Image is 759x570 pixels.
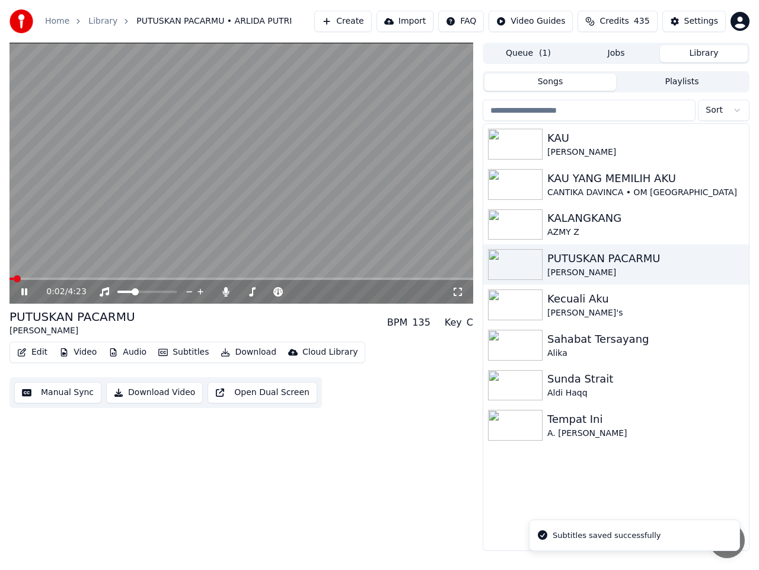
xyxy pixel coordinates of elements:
div: [PERSON_NAME]'s [547,307,744,319]
div: / [46,286,75,298]
nav: breadcrumb [45,15,292,27]
button: Video [55,344,101,361]
button: Library [660,45,748,62]
button: Queue [484,45,572,62]
button: Open Dual Screen [208,382,317,403]
button: Subtitles [154,344,213,361]
div: Cloud Library [302,346,358,358]
div: [PERSON_NAME] [547,147,744,158]
a: Home [45,15,69,27]
div: BPM [387,316,407,330]
button: Playlists [616,74,748,91]
div: PUTUSKAN PACARMU [9,308,135,325]
div: [PERSON_NAME] [547,267,744,279]
div: KALANGKANG [547,210,744,227]
div: Tempat Ini [547,411,744,428]
div: Key [445,316,462,330]
button: Create [314,11,372,32]
div: C [467,316,473,330]
button: Download Video [106,382,203,403]
div: Sunda Strait [547,371,744,387]
span: Credits [599,15,629,27]
button: Video Guides [489,11,573,32]
div: KAU [547,130,744,147]
span: 4:23 [68,286,86,298]
div: PUTUSKAN PACARMU [547,250,744,267]
button: Audio [104,344,151,361]
div: [PERSON_NAME] [9,325,135,337]
span: Sort [706,104,723,116]
div: AZMY Z [547,227,744,238]
button: Songs [484,74,616,91]
button: FAQ [438,11,484,32]
button: Download [216,344,281,361]
div: Alika [547,348,744,359]
div: Aldi Haqq [547,387,744,399]
div: A. [PERSON_NAME] [547,428,744,440]
button: Jobs [572,45,660,62]
button: Credits435 [578,11,657,32]
div: Subtitles saved successfully [553,530,661,542]
button: Manual Sync [14,382,101,403]
button: Import [377,11,433,32]
span: 0:02 [46,286,65,298]
div: 135 [412,316,430,330]
div: CANTIKA DAVINCA • OM [GEOGRAPHIC_DATA] [547,187,744,199]
button: Edit [12,344,52,361]
span: 435 [634,15,650,27]
div: KAU YANG MEMILIH AKU [547,170,744,187]
div: Kecuali Aku [547,291,744,307]
div: Sahabat Tersayang [547,331,744,348]
span: PUTUSKAN PACARMU • ARLIDA PUTRI [136,15,292,27]
span: ( 1 ) [539,47,551,59]
button: Settings [662,11,726,32]
a: Library [88,15,117,27]
img: youka [9,9,33,33]
div: Settings [684,15,718,27]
